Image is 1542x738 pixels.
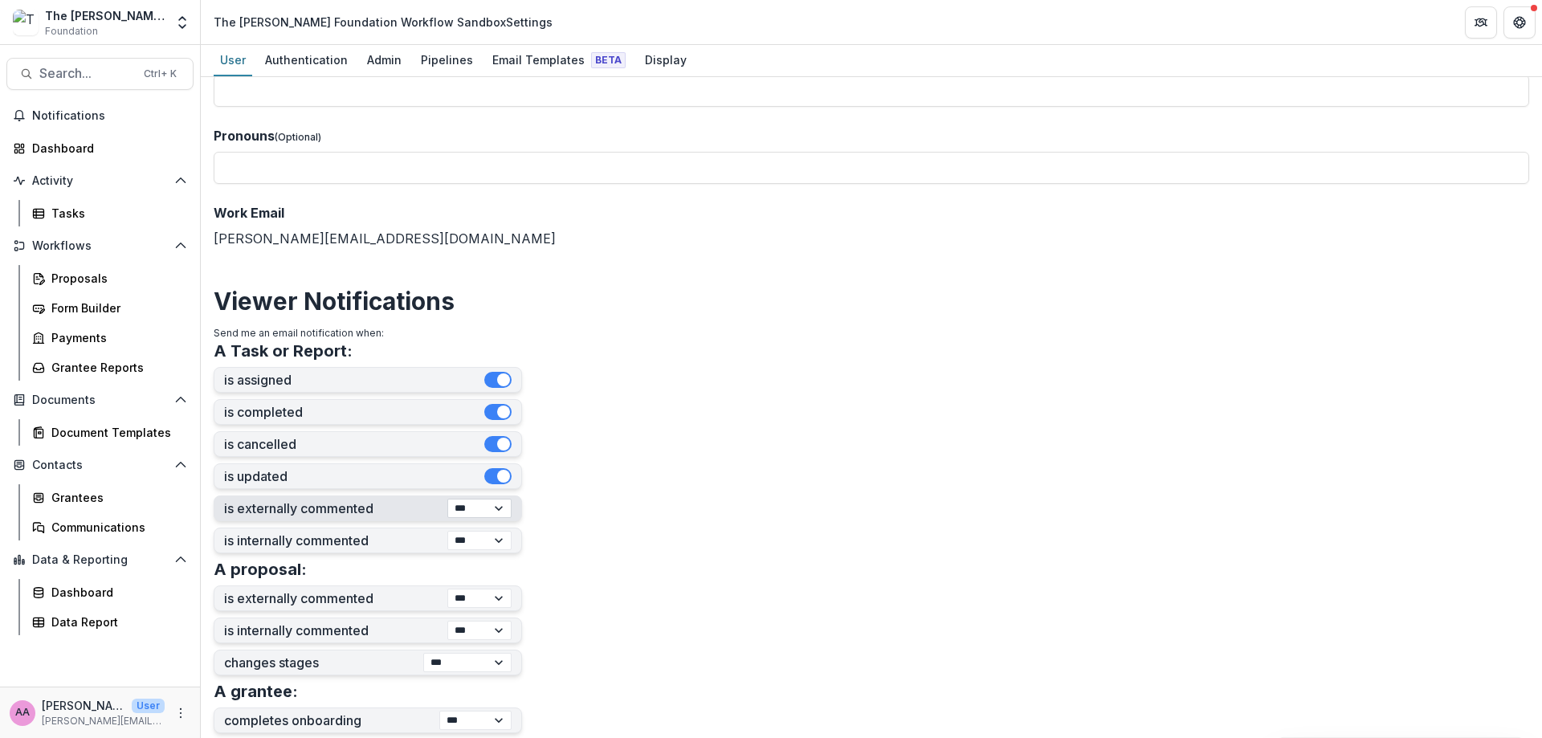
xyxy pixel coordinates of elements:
button: Open Documents [6,387,194,413]
a: User [214,45,252,76]
span: Beta [591,52,626,68]
div: Display [638,48,693,71]
a: Data Report [26,609,194,635]
button: Notifications [6,103,194,128]
span: Data & Reporting [32,553,168,567]
span: Notifications [32,109,187,123]
div: Admin [361,48,408,71]
a: Email Templates Beta [486,45,632,76]
span: Foundation [45,24,98,39]
h2: Viewer Notifications [214,287,1529,316]
p: [PERSON_NAME] [42,697,125,714]
a: Dashboard [26,579,194,605]
div: Communications [51,519,181,536]
div: Dashboard [51,584,181,601]
a: Dashboard [6,135,194,161]
div: Form Builder [51,300,181,316]
a: Admin [361,45,408,76]
div: Proposals [51,270,181,287]
img: The Frist Foundation Workflow Sandbox [13,10,39,35]
a: Grantees [26,484,194,511]
div: Dashboard [32,140,181,157]
a: Grantee Reports [26,354,194,381]
span: Workflows [32,239,168,253]
div: Document Templates [51,424,181,441]
button: Open Workflows [6,233,194,259]
div: Tasks [51,205,181,222]
button: Open Activity [6,168,194,194]
h3: A Task or Report: [214,341,353,361]
label: is completed [224,405,484,420]
span: Search... [39,66,134,81]
div: Ctrl + K [141,65,180,83]
div: Grantee Reports [51,359,181,376]
button: Open Contacts [6,452,194,478]
label: is updated [224,469,484,484]
button: Open Data & Reporting [6,547,194,573]
span: Activity [32,174,168,188]
div: [PERSON_NAME][EMAIL_ADDRESS][DOMAIN_NAME] [214,203,1529,248]
button: Partners [1465,6,1497,39]
label: is internally commented [224,533,447,548]
a: Payments [26,324,194,351]
span: Documents [32,393,168,407]
nav: breadcrumb [207,10,559,34]
a: Display [638,45,693,76]
div: Data Report [51,614,181,630]
span: Work Email [214,205,284,221]
button: Get Help [1503,6,1536,39]
div: Pipelines [414,48,479,71]
div: Email Templates [486,48,632,71]
label: is assigned [224,373,484,388]
div: Grantees [51,489,181,506]
a: Form Builder [26,295,194,321]
a: Pipelines [414,45,479,76]
button: Search... [6,58,194,90]
h3: A grantee: [214,682,298,701]
a: Communications [26,514,194,540]
label: completes onboarding [224,713,439,728]
span: (Optional) [275,131,321,143]
div: Payments [51,329,181,346]
label: is internally commented [224,623,447,638]
label: is externally commented [224,591,447,606]
span: Pronouns [214,128,275,144]
a: Proposals [26,265,194,292]
h3: A proposal: [214,560,307,579]
p: [PERSON_NAME][EMAIL_ADDRESS][DOMAIN_NAME] [42,714,165,728]
label: is externally commented [224,501,447,516]
label: changes stages [224,655,423,671]
span: Send me an email notification when: [214,327,384,339]
label: is cancelled [224,437,484,452]
button: Open entity switcher [171,6,194,39]
div: Annie Axe [15,707,30,718]
div: User [214,48,252,71]
span: Contacts [32,459,168,472]
button: More [171,703,190,723]
a: Tasks [26,200,194,226]
a: Authentication [259,45,354,76]
p: User [132,699,165,713]
a: Document Templates [26,419,194,446]
div: Authentication [259,48,354,71]
div: The [PERSON_NAME] Foundation Workflow Sandbox [45,7,165,24]
div: The [PERSON_NAME] Foundation Workflow Sandbox Settings [214,14,553,31]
